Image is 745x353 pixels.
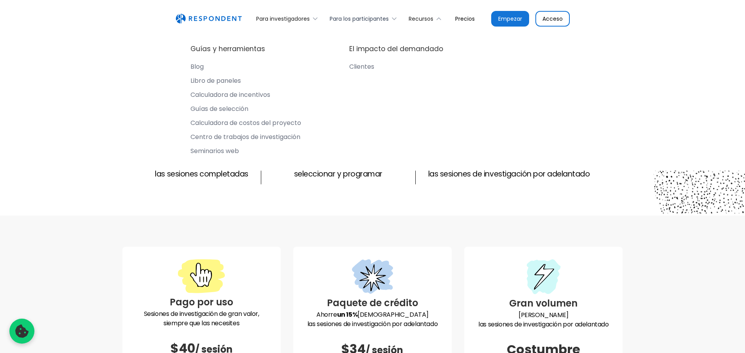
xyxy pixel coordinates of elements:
font: [DEMOGRAPHIC_DATA] [357,310,429,319]
font: Libro de paneles [190,76,241,85]
font: Calculadora de costos del proyecto [190,118,301,127]
font: Recursos [409,15,433,23]
font: las sesiones de investigación por adelantado [428,169,590,179]
a: Centro de trabajos de investigación [190,133,301,144]
font: Centro de trabajos de investigación [190,132,300,141]
img: Texto del logotipo de la interfaz de usuario sin título [176,14,242,24]
a: Libro de paneles [190,77,301,88]
font: Paquete de crédito [327,296,418,309]
a: Blog [190,63,301,74]
font: seleccionar y programar [294,169,382,179]
font: Guías y herramientas [190,44,265,53]
font: Empezar [498,15,522,23]
a: Empezar [491,11,529,27]
font: Gran volumen [509,297,578,310]
font: Blog [190,62,204,71]
font: Pago por uso [170,296,233,308]
font: [PERSON_NAME] [519,310,569,319]
font: Seminarios web [190,146,239,155]
div: Para investigadores [252,9,325,28]
font: las sesiones completadas [155,169,248,179]
a: Calculadora de incentivos [190,91,301,102]
font: Guías de selección [190,104,248,113]
font: Clientes [349,62,374,71]
font: Sesiones de investigación de gran valor, [144,309,259,318]
font: las sesiones de investigación por adelantado [478,320,609,329]
font: un 15% [337,310,358,319]
a: Calculadora de costos del proyecto [190,119,301,130]
a: Clientes [349,63,443,74]
a: Precios [449,9,481,28]
a: Guías de selección [190,105,301,116]
font: Ahorre [316,310,337,319]
font: siempre que las necesites [163,319,239,328]
div: Para los participantes [325,9,404,28]
font: las sesiones de investigación por adelantado [307,319,438,328]
font: Acceso [542,15,563,23]
font: Para investigadores [256,15,310,23]
div: Recursos [404,9,449,28]
font: Para los participantes [330,15,389,23]
font: El impacto del demandado [349,44,443,53]
font: Calculadora de incentivos [190,90,270,99]
font: Precios [455,15,475,23]
a: hogar [176,14,242,24]
a: Seminarios web [190,147,301,158]
a: Acceso [535,11,570,27]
